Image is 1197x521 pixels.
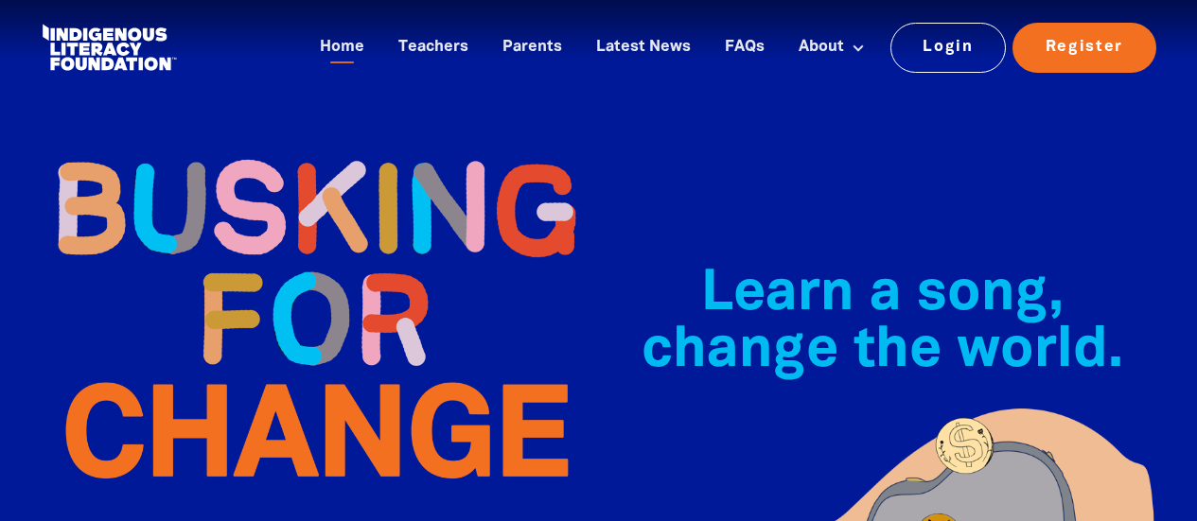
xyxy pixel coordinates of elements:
a: Teachers [387,32,480,63]
span: Learn a song, change the world. [642,269,1123,377]
a: FAQs [713,32,776,63]
a: Register [1012,23,1156,72]
a: About [787,32,876,63]
a: Home [308,32,376,63]
a: Parents [491,32,573,63]
a: Latest News [585,32,702,63]
a: Login [890,23,1007,72]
